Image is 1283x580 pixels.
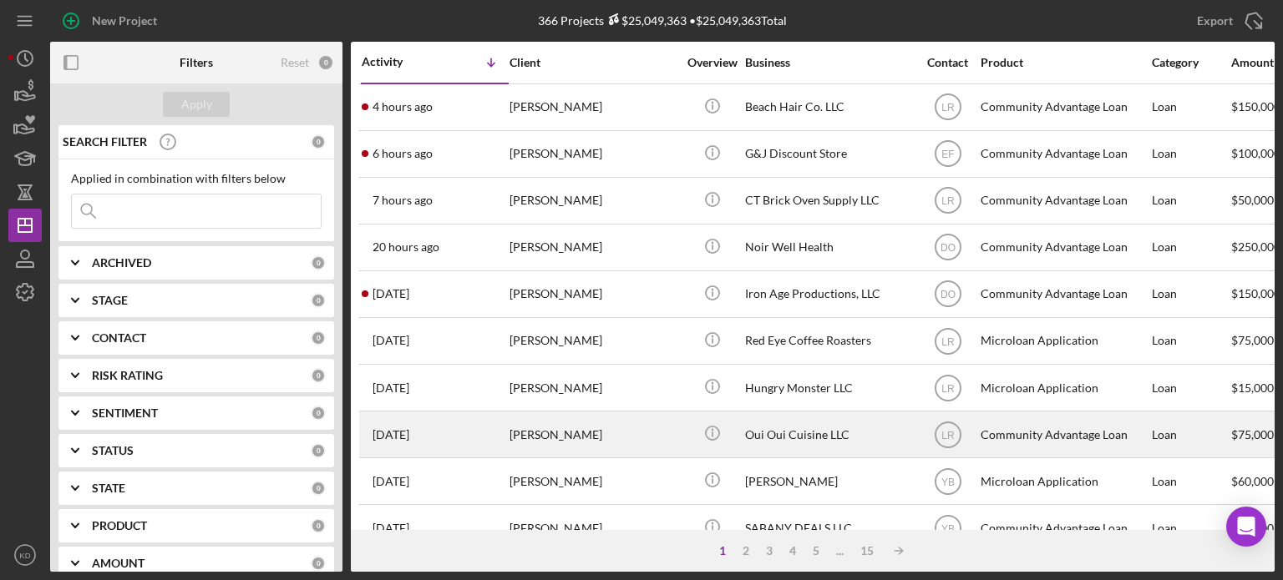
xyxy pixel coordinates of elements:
[941,476,954,487] text: YB
[373,334,409,347] time: 2025-10-06 01:55
[510,506,677,550] div: [PERSON_NAME]
[510,85,677,129] div: [PERSON_NAME]
[311,330,326,345] div: 0
[373,428,409,441] time: 2025-10-04 00:10
[745,459,912,503] div: [PERSON_NAME]
[8,538,42,572] button: KD
[362,55,435,68] div: Activity
[1180,4,1275,38] button: Export
[981,56,1148,69] div: Product
[1231,240,1280,254] span: $250,000
[941,522,954,534] text: YB
[92,557,145,570] b: AMOUNT
[981,459,1148,503] div: Microloan Application
[311,556,326,571] div: 0
[981,179,1148,223] div: Community Advantage Loan
[1231,381,1274,395] span: $15,000
[981,506,1148,550] div: Community Advantage Loan
[941,335,955,347] text: LR
[180,56,213,69] b: Filters
[373,100,433,113] time: 2025-10-07 15:08
[981,412,1148,456] div: Community Advantage Loan
[745,56,912,69] div: Business
[981,272,1148,316] div: Community Advantage Loan
[804,544,828,557] div: 5
[941,242,956,254] text: DO
[745,366,912,410] div: Hungry Monster LLC
[852,544,882,557] div: 15
[317,54,334,71] div: 0
[1231,146,1280,160] span: $100,000
[311,406,326,421] div: 0
[1231,333,1274,347] span: $75,000
[745,506,912,550] div: SABANY DEALS LLC
[538,13,787,28] div: 366 Projects • $25,049,363 Total
[981,366,1148,410] div: Microloan Application
[510,272,677,316] div: [PERSON_NAME]
[92,4,157,38] div: New Project
[941,149,954,160] text: EF
[1152,56,1230,69] div: Category
[828,544,852,557] div: ...
[1152,272,1230,316] div: Loan
[510,319,677,363] div: [PERSON_NAME]
[510,179,677,223] div: [PERSON_NAME]
[1197,4,1233,38] div: Export
[92,406,158,420] b: SENTIMENT
[510,132,677,176] div: [PERSON_NAME]
[941,429,955,441] text: LR
[373,147,433,160] time: 2025-10-07 13:42
[1226,507,1266,547] div: Open Intercom Messenger
[1231,193,1274,207] span: $50,000
[311,481,326,496] div: 0
[71,172,322,185] div: Applied in combination with filters below
[92,331,146,345] b: CONTACT
[941,195,955,207] text: LR
[745,319,912,363] div: Red Eye Coffee Roasters
[510,412,677,456] div: [PERSON_NAME]
[745,225,912,270] div: Noir Well Health
[373,287,409,300] time: 2025-10-06 14:33
[63,135,147,149] b: SEARCH FILTER
[1231,474,1274,488] span: $60,000
[781,544,804,557] div: 4
[916,56,979,69] div: Contact
[745,132,912,176] div: G&J Discount Store
[92,369,163,382] b: RISK RATING
[311,134,326,149] div: 0
[1152,319,1230,363] div: Loan
[373,475,409,488] time: 2025-10-04 00:04
[311,293,326,308] div: 0
[745,85,912,129] div: Beach Hair Co. LLC
[1152,506,1230,550] div: Loan
[734,544,758,557] div: 2
[181,92,212,117] div: Apply
[758,544,781,557] div: 3
[92,444,134,457] b: STATUS
[745,272,912,316] div: Iron Age Productions, LLC
[373,194,433,207] time: 2025-10-07 12:08
[311,443,326,458] div: 0
[50,4,174,38] button: New Project
[981,225,1148,270] div: Community Advantage Loan
[311,368,326,383] div: 0
[19,551,30,560] text: KD
[92,256,151,270] b: ARCHIVED
[1152,366,1230,410] div: Loan
[1152,85,1230,129] div: Loan
[941,289,956,300] text: DO
[681,56,743,69] div: Overview
[981,132,1148,176] div: Community Advantage Loan
[1231,286,1280,300] span: $150,000
[1231,99,1280,113] span: $150,000
[711,544,734,557] div: 1
[510,366,677,410] div: [PERSON_NAME]
[1152,459,1230,503] div: Loan
[981,85,1148,129] div: Community Advantage Loan
[745,179,912,223] div: CT Brick Oven Supply LLC
[373,381,409,395] time: 2025-10-05 17:27
[1152,132,1230,176] div: Loan
[281,56,309,69] div: Reset
[510,56,677,69] div: Client
[373,240,439,254] time: 2025-10-06 23:44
